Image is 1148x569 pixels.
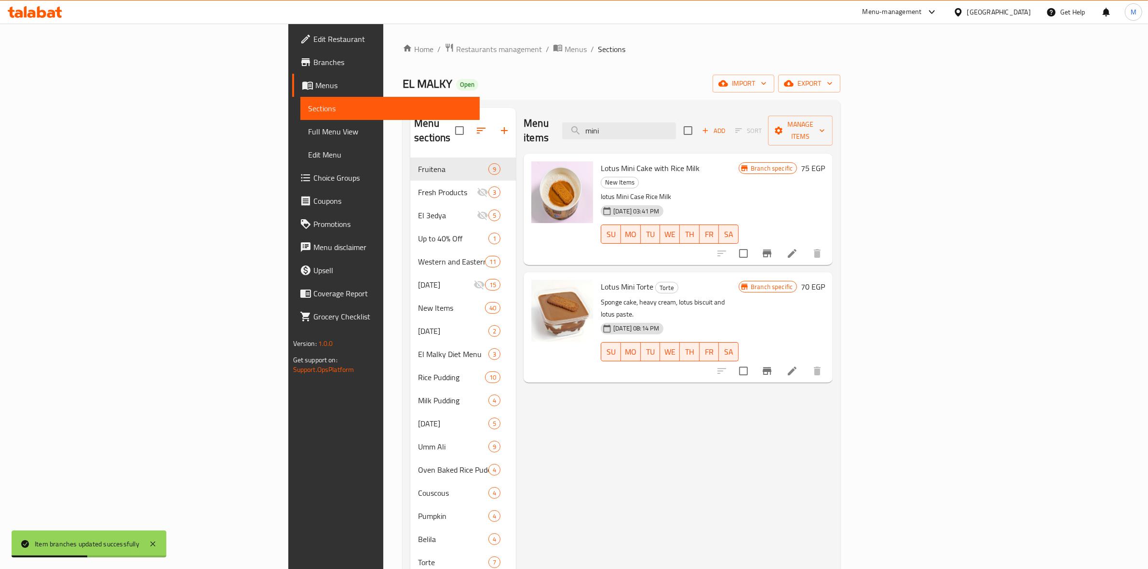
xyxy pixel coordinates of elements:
a: Edit menu item [786,365,798,377]
div: El 3edya5 [410,204,516,227]
div: items [488,464,500,476]
span: Sort sections [470,119,493,142]
button: Manage items [768,116,833,146]
div: Belila4 [410,528,516,551]
span: Oven Baked Rice Pudding [418,464,488,476]
div: Pumpkin [418,510,488,522]
span: Torte [656,282,678,293]
div: items [488,441,500,452]
span: 3 [489,350,500,359]
span: Coupons [313,195,473,207]
a: Menu disclaimer [292,236,480,259]
span: 10 [486,373,500,382]
span: Select to update [733,361,754,381]
div: Ramadan [418,279,473,291]
button: export [778,75,840,93]
span: Select all sections [449,120,470,141]
div: [GEOGRAPHIC_DATA] [967,7,1031,17]
img: Lotus Mini Torte [531,280,593,342]
span: [DATE] [418,418,488,429]
svg: Inactive section [477,186,488,198]
a: Edit Restaurant [292,27,480,51]
span: Choice Groups [313,172,473,184]
span: TU [645,345,657,359]
span: New Items [418,302,485,314]
div: Western and Eastern desserts11 [410,250,516,273]
a: Support.OpsPlatform [293,363,354,376]
span: Edit Menu [308,149,473,160]
span: Branch specific [747,164,797,173]
div: Oven Baked Rice Pudding4 [410,458,516,481]
span: FR [703,227,716,241]
button: delete [806,359,829,383]
svg: Inactive section [477,210,488,221]
div: Pumpkin4 [410,504,516,528]
span: SU [605,345,617,359]
span: 2 [489,327,500,336]
span: Umm Ali [418,441,488,452]
a: Upsell [292,259,480,282]
button: SU [601,342,621,361]
div: items [485,371,500,383]
span: 1.0.0 [318,337,333,350]
div: [DATE]2 [410,319,516,343]
span: Lotus Mini Torte [601,279,653,294]
span: Edit Restaurant [313,33,473,45]
a: Full Menu View [300,120,480,143]
span: 4 [489,489,500,498]
div: Fruitena [418,163,488,175]
div: items [488,210,500,221]
h6: 75 EGP [801,161,825,175]
h2: Menu items [524,116,551,145]
span: 5 [489,211,500,220]
span: Western and Eastern desserts [418,256,485,267]
a: Menus [292,74,480,97]
span: Select to update [733,243,754,264]
div: Rice Pudding [418,371,485,383]
div: Fresh Products [418,186,477,198]
span: 3 [489,188,500,197]
button: FR [700,342,719,361]
span: Manage items [776,119,825,143]
li: / [546,43,549,55]
div: Milk Pudding [418,395,488,406]
button: WE [660,225,680,244]
span: Promotions [313,218,473,230]
span: Belila [418,533,488,545]
span: SU [605,227,617,241]
span: MO [625,227,637,241]
div: 100 Years Ago [418,325,488,337]
span: Couscous [418,487,488,499]
span: WE [664,345,676,359]
span: Branches [313,56,473,68]
span: Branch specific [747,282,797,291]
span: Menu disclaimer [313,241,473,253]
a: Branches [292,51,480,74]
span: [DATE] [418,279,473,291]
div: El 3edya [418,210,477,221]
div: Fresh Products3 [410,181,516,204]
span: Coverage Report [313,288,473,299]
div: Milk Pudding4 [410,389,516,412]
div: [DATE]5 [410,412,516,435]
span: El Malky Diet Menu [418,348,488,360]
div: Torte [418,556,488,568]
span: Version: [293,337,317,350]
span: Menus [315,79,473,91]
li: / [591,43,594,55]
span: Add item [698,123,729,138]
div: [DATE]15 [410,273,516,296]
button: TU [641,225,661,244]
svg: Inactive section [473,279,485,291]
span: 1 [489,234,500,243]
span: Select section [678,120,698,141]
button: TU [641,342,661,361]
div: Rice Pudding10 [410,366,516,389]
span: [DATE] 08:14 PM [609,324,663,333]
div: items [488,348,500,360]
div: items [488,186,500,198]
span: Add [701,125,727,136]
